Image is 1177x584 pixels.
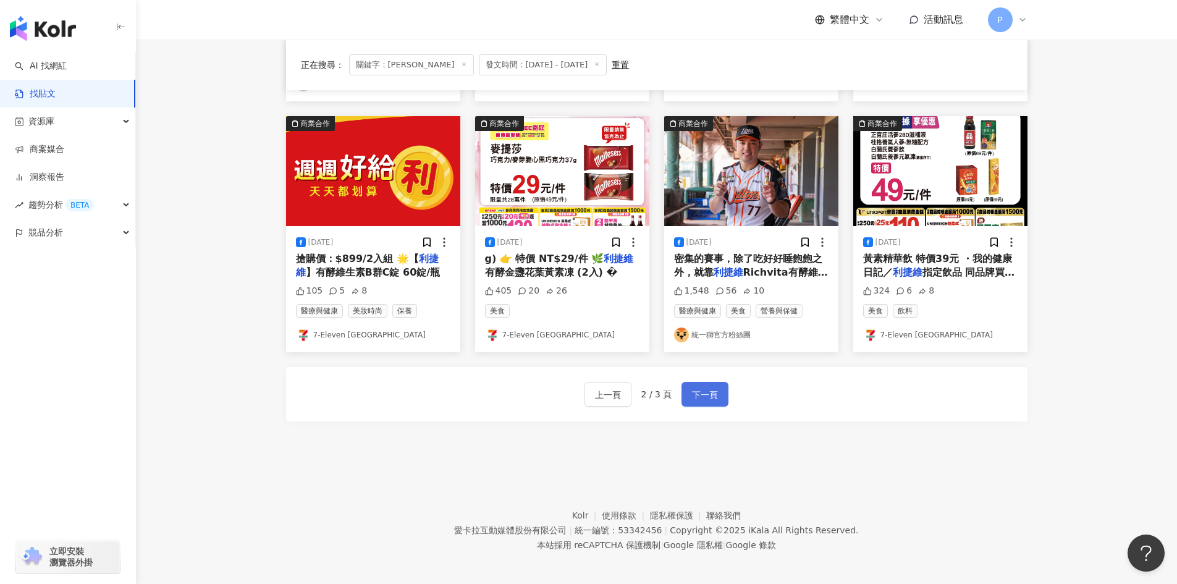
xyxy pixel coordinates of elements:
span: P [997,13,1002,27]
div: post-image商業合作 [475,116,649,226]
div: 20 [518,285,539,297]
span: 飲料 [893,304,918,318]
span: 醫療與健康 [296,304,343,318]
span: 立即安裝 瀏覽器外掛 [49,546,93,568]
div: 重置 [612,60,629,70]
span: 密集的賽事，除了吃好好睡飽飽之外，就靠 [674,253,822,278]
button: 上一頁 [584,382,631,407]
mark: 利捷維 [296,253,439,278]
a: 使用條款 [602,510,650,520]
span: 2 / 3 頁 [641,389,672,399]
span: 美食 [726,304,751,318]
img: post-image [286,116,460,226]
span: 活動訊息 [924,14,963,25]
span: 發文時間：[DATE] - [DATE] [479,54,607,75]
div: [DATE] [875,237,901,248]
div: 愛卡拉互動媒體股份有限公司 [454,525,567,535]
div: 1,548 [674,285,709,297]
img: KOL Avatar [863,328,878,342]
div: 324 [863,285,890,297]
div: post-image商業合作 [664,116,838,226]
a: 聯絡我們 [706,510,741,520]
div: 6 [896,285,912,297]
span: rise [15,201,23,209]
a: KOL Avatar7-Eleven [GEOGRAPHIC_DATA] [863,328,1018,342]
img: post-image [664,116,838,226]
span: 黃素精華飲 特價39元 ・我的健康日記／ [863,253,1012,278]
span: 下一頁 [692,387,718,402]
div: 商業合作 [300,117,330,130]
div: 8 [351,285,367,297]
img: post-image [475,116,649,226]
div: 8 [918,285,934,297]
img: KOL Avatar [674,328,689,342]
span: 醫療與健康 [674,304,721,318]
div: BETA [65,199,94,211]
div: [DATE] [308,237,334,248]
div: 105 [296,285,323,297]
div: 5 [329,285,345,297]
div: [DATE] [497,237,523,248]
a: 商案媒合 [15,143,64,156]
a: 隱私權保護 [650,510,707,520]
img: post-image [853,116,1027,226]
div: post-image商業合作 [853,116,1027,226]
span: 】有酵維生素B群C錠 60錠/瓶 [306,266,441,278]
span: 營養與保健 [756,304,803,318]
div: 56 [715,285,737,297]
div: [DATE] [686,237,712,248]
mark: 利捷維 [604,253,633,264]
span: 本站採用 reCAPTCHA 保護機制 [537,538,776,552]
div: 統一編號：53342456 [575,525,662,535]
a: Google 條款 [725,540,776,550]
span: 資源庫 [28,108,54,135]
div: post-image商業合作 [286,116,460,226]
span: | [569,525,572,535]
div: 商業合作 [867,117,897,130]
span: | [723,540,726,550]
span: 關鍵字：[PERSON_NAME] [349,54,474,75]
div: 商業合作 [678,117,708,130]
span: 上一頁 [595,387,621,402]
a: Google 隱私權 [664,540,723,550]
span: 搶購價：$899/2入組 🌟【 [296,253,419,264]
span: 有酵金盞花葉黃素凍 (2入) � [485,266,618,278]
button: 下一頁 [681,382,728,407]
a: searchAI 找網紅 [15,60,67,72]
span: 美妝時尚 [348,304,387,318]
img: chrome extension [20,547,44,567]
div: Copyright © 2025 All Rights Reserved. [670,525,858,535]
span: 美食 [863,304,888,318]
span: 指定飲品 同品牌買1送1 ・老協珍 [863,266,1015,292]
mark: 利捷維 [714,266,743,278]
span: | [660,540,664,550]
span: g) 👉 特價 NT$29/件 🌿 [485,253,604,264]
a: 找貼文 [15,88,56,100]
span: 繁體中文 [830,13,869,27]
a: 洞察報告 [15,171,64,184]
div: 10 [743,285,764,297]
a: KOL Avatar統一獅官方粉絲團 [674,328,829,342]
a: KOL Avatar7-Eleven [GEOGRAPHIC_DATA] [296,328,450,342]
div: 26 [546,285,567,297]
a: iKala [748,525,769,535]
iframe: Help Scout Beacon - Open [1128,535,1165,572]
img: logo [10,16,76,41]
span: 正在搜尋 ： [301,60,344,70]
span: 趨勢分析 [28,191,94,219]
span: 保養 [392,304,417,318]
span: 競品分析 [28,219,63,247]
div: 405 [485,285,512,297]
a: Kolr [572,510,602,520]
img: KOL Avatar [296,328,311,342]
a: chrome extension立即安裝 瀏覽器外掛 [16,540,120,573]
a: KOL Avatar7-Eleven [GEOGRAPHIC_DATA] [485,328,639,342]
span: | [664,525,667,535]
span: Richvita有酵維生素B群 + [674,266,828,292]
img: KOL Avatar [485,328,500,342]
mark: 利捷維 [893,266,922,278]
span: 美食 [485,304,510,318]
div: 商業合作 [489,117,519,130]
